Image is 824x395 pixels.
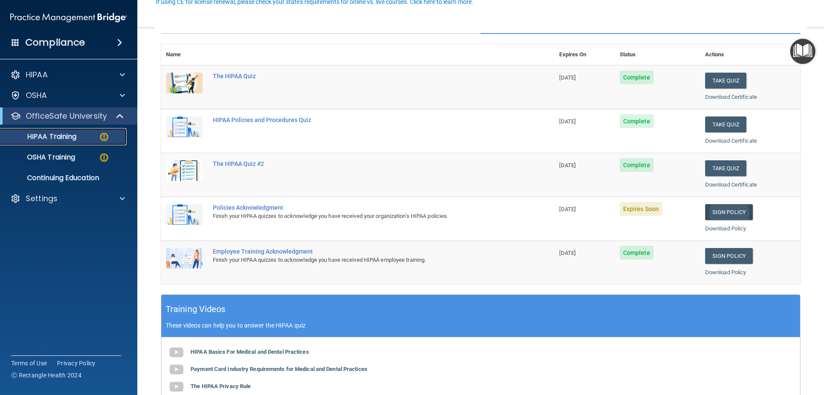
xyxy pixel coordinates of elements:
p: OfficeSafe University [26,111,107,121]
p: Settings [26,193,58,204]
a: Settings [10,193,125,204]
img: gray_youtube_icon.38fcd6cc.png [168,361,185,378]
span: [DATE] [559,74,576,81]
span: [DATE] [559,162,576,168]
button: Take Quiz [705,116,746,132]
div: HIPAA Policies and Procedures Quiz [213,116,511,123]
img: PMB logo [10,9,127,26]
a: Download Policy [705,269,746,276]
p: HIPAA [26,70,48,80]
div: Employee Training Acknowledgment [213,248,511,255]
a: Terms of Use [11,359,47,367]
a: OSHA [10,90,125,101]
span: Complete [620,114,654,128]
b: HIPAA Basics For Medical and Dental Practices [191,349,309,355]
span: Expires Soon [620,202,662,216]
p: HIPAA Training [6,132,76,141]
img: warning-circle.0cc9ac19.png [99,152,109,163]
a: Download Certificate [705,181,757,188]
a: Download Policy [705,225,746,232]
th: Status [615,44,700,65]
div: Finish your HIPAA quizzes to acknowledge you have received HIPAA employee training. [213,255,511,265]
div: The HIPAA Quiz [213,73,511,80]
button: Take Quiz [705,73,746,89]
span: [DATE] [559,118,576,125]
a: OfficeSafe University [10,111,124,121]
a: Sign Policy [705,204,753,220]
b: Payment Card Industry Requirements for Medical and Dental Practices [191,366,367,372]
h4: Compliance [25,37,85,49]
span: Ⓒ Rectangle Health 2024 [11,371,82,380]
th: Name [161,44,208,65]
div: Finish your HIPAA quizzes to acknowledge you have received your organization’s HIPAA policies. [213,211,511,221]
p: Continuing Education [6,174,123,182]
span: Complete [620,158,654,172]
a: HIPAA [10,70,125,80]
button: Open Resource Center [790,39,815,64]
th: Expires On [554,44,614,65]
a: Sign Policy [705,248,753,264]
span: [DATE] [559,206,576,212]
span: Complete [620,246,654,260]
h5: Training Videos [166,302,226,317]
img: warning-circle.0cc9ac19.png [99,132,109,142]
div: Policies Acknowledgment [213,204,511,211]
div: The HIPAA Quiz #2 [213,160,511,167]
img: gray_youtube_icon.38fcd6cc.png [168,344,185,361]
a: Download Certificate [705,94,757,100]
b: The HIPAA Privacy Rule [191,383,251,389]
span: Complete [620,70,654,84]
span: [DATE] [559,250,576,256]
p: OSHA [26,90,47,101]
p: These videos can help you to answer the HIPAA quiz [166,322,796,329]
a: Download Certificate [705,138,757,144]
p: OSHA Training [6,153,75,162]
a: Privacy Policy [57,359,96,367]
button: Take Quiz [705,160,746,176]
th: Actions [700,44,800,65]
